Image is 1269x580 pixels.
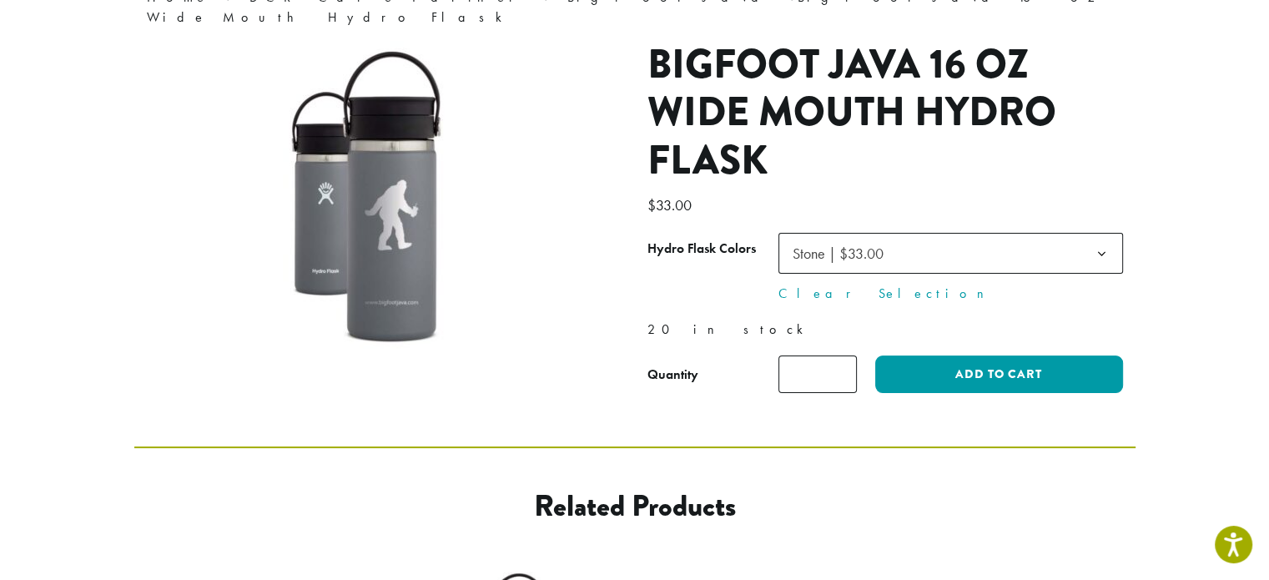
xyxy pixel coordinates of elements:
[778,284,1123,304] a: Clear Selection
[793,244,884,263] span: Stone | $33.00
[647,195,656,214] span: $
[647,41,1123,185] h1: Bigfoot Java 16 oz Wide Mouth Hydro Flask
[778,356,857,393] input: Product quantity
[269,488,1001,524] h2: Related products
[875,356,1122,393] button: Add to cart
[647,195,696,214] bdi: 33.00
[647,317,1123,342] p: 20 in stock
[647,365,698,385] div: Quantity
[647,237,778,261] label: Hydro Flask Colors
[786,237,900,270] span: Stone | $33.00
[778,233,1123,274] span: Stone | $33.00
